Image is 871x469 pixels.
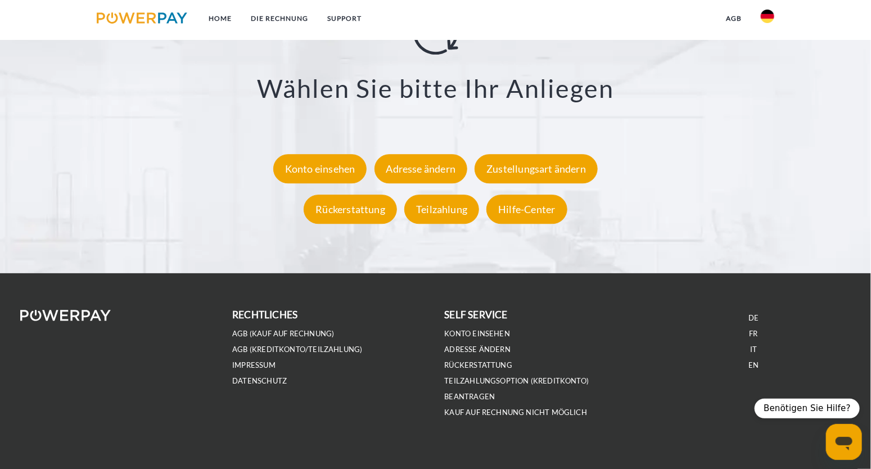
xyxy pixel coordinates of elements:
a: Konto einsehen [270,163,370,175]
a: AGB (Kauf auf Rechnung) [232,329,334,339]
a: DIE RECHNUNG [241,8,318,29]
a: Teilzahlungsoption (KREDITKONTO) beantragen [445,376,589,402]
div: Zustellungsart ändern [475,155,598,184]
div: Adresse ändern [374,155,468,184]
div: Konto einsehen [273,155,367,184]
a: Zustellungsart ändern [472,163,601,175]
a: IT [750,345,757,354]
div: Hilfe-Center [486,195,567,224]
img: de [761,10,774,23]
iframe: Schaltfläche zum Öffnen des Messaging-Fensters; Konversation läuft [826,424,862,460]
a: DATENSCHUTZ [232,376,287,386]
a: Adresse ändern [445,345,511,354]
a: Teilzahlung [401,204,482,216]
a: Home [199,8,241,29]
a: SUPPORT [318,8,371,29]
a: Konto einsehen [445,329,511,339]
a: EN [748,360,759,370]
a: DE [748,313,759,323]
a: Kauf auf Rechnung nicht möglich [445,408,588,417]
h3: Wählen Sie bitte Ihr Anliegen [57,73,813,105]
a: FR [750,329,758,339]
a: Rückerstattung [445,360,513,370]
a: Rückerstattung [301,204,400,216]
div: Benötigen Sie Hilfe? [755,399,860,418]
div: Rückerstattung [304,195,397,224]
a: AGB (Kreditkonto/Teilzahlung) [232,345,362,354]
a: Hilfe-Center [484,204,570,216]
img: logo-powerpay-white.svg [20,310,111,321]
a: agb [716,8,751,29]
img: logo-powerpay.svg [97,12,187,24]
b: self service [445,309,508,321]
div: Teilzahlung [404,195,479,224]
a: Adresse ändern [372,163,471,175]
a: IMPRESSUM [232,360,276,370]
b: rechtliches [232,309,297,321]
